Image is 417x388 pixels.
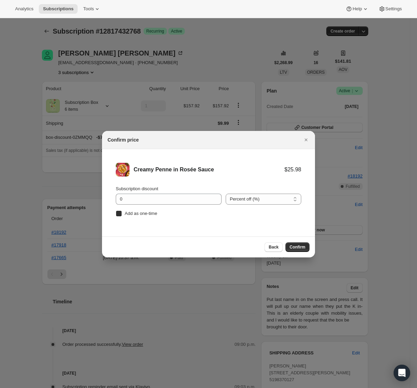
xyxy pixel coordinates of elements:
[352,6,362,12] span: Help
[116,186,158,191] span: Subscription discount
[43,6,74,12] span: Subscriptions
[285,242,309,252] button: Confirm
[374,4,406,14] button: Settings
[108,136,139,143] h2: Confirm price
[11,4,37,14] button: Analytics
[301,135,311,145] button: Close
[290,244,305,250] span: Confirm
[83,6,94,12] span: Tools
[269,244,279,250] span: Back
[264,242,283,252] button: Back
[79,4,105,14] button: Tools
[385,6,402,12] span: Settings
[39,4,78,14] button: Subscriptions
[125,211,157,216] span: Add as one-time
[341,4,373,14] button: Help
[15,6,33,12] span: Analytics
[394,365,410,381] div: Open Intercom Messenger
[284,166,301,173] div: $25.98
[134,166,284,173] div: Creamy Penne in Rosée Sauce
[116,163,129,177] img: Creamy Penne in Rosée Sauce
